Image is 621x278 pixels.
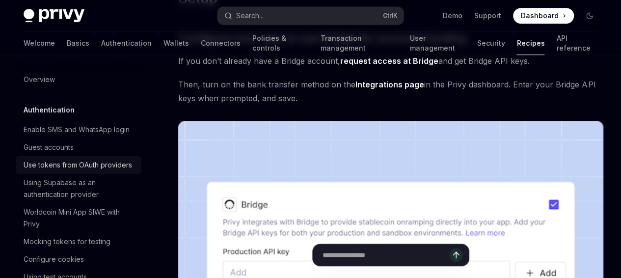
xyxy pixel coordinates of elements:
div: Search... [236,10,264,22]
a: Demo [443,11,462,21]
a: request access at Bridge [340,56,438,66]
div: Configure cookies [24,253,84,265]
button: Toggle dark mode [582,8,597,24]
a: Security [477,31,505,55]
img: dark logo [24,9,84,23]
a: Authentication [101,31,152,55]
a: API reference [556,31,597,55]
a: Support [474,11,501,21]
div: Overview [24,74,55,85]
button: Send message [449,248,463,262]
a: Enable SMS and WhatsApp login [16,121,141,139]
a: Welcome [24,31,55,55]
a: Configure cookies [16,250,141,268]
a: Overview [16,71,141,88]
a: Policies & controls [252,31,308,55]
a: Basics [67,31,89,55]
div: Worldcoin Mini App SIWE with Privy [24,206,135,230]
div: Use tokens from OAuth providers [24,159,132,171]
input: Ask a question... [323,244,449,266]
a: Recipes [516,31,544,55]
button: Search...CtrlK [217,7,404,25]
h5: Authentication [24,104,75,116]
span: If you don’t already have a Bridge account, and get Bridge API keys. [178,54,603,68]
a: Connectors [201,31,241,55]
a: Worldcoin Mini App SIWE with Privy [16,203,141,233]
a: Dashboard [513,8,574,24]
span: Ctrl K [383,12,398,20]
span: Then, turn on the bank transfer method on the in the Privy dashboard. Enter your Bridge API keys ... [178,78,603,105]
a: Mocking tokens for testing [16,233,141,250]
div: Enable SMS and WhatsApp login [24,124,130,136]
a: Use tokens from OAuth providers [16,156,141,174]
div: Guest accounts [24,141,74,153]
a: Wallets [163,31,189,55]
span: Dashboard [521,11,559,21]
div: Mocking tokens for testing [24,236,110,248]
a: Integrations page [355,80,424,90]
a: Guest accounts [16,139,141,156]
div: Using Supabase as an authentication provider [24,177,135,200]
a: Using Supabase as an authentication provider [16,174,141,203]
a: User management [410,31,465,55]
a: Transaction management [320,31,398,55]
